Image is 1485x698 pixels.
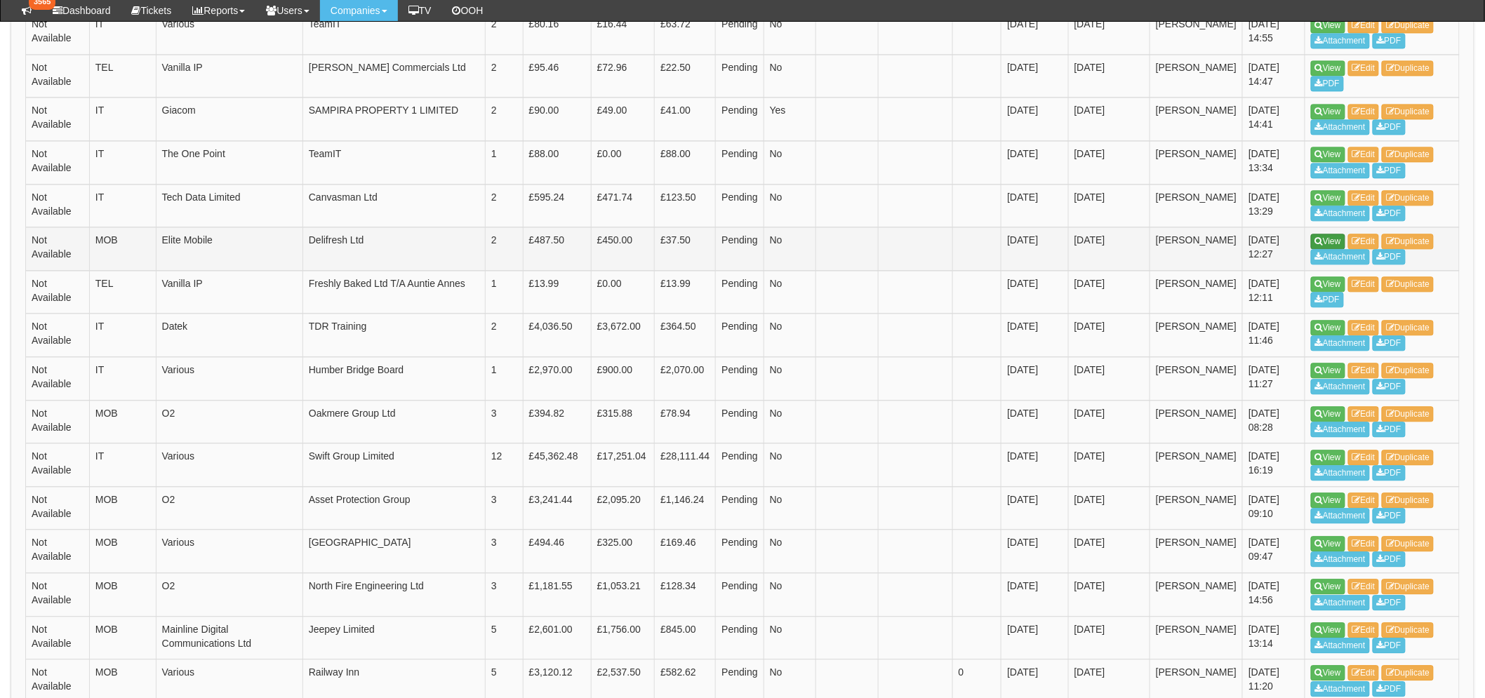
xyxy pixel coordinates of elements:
td: Pending [716,616,764,659]
a: Attachment [1311,681,1370,697]
td: Jeepey Limited [302,616,485,659]
td: [DATE] [1068,11,1150,55]
td: MOB [89,227,156,271]
td: Pending [716,443,764,487]
td: No [764,486,815,530]
td: 2 [486,98,524,141]
a: PDF [1373,335,1406,351]
td: MOB [89,616,156,659]
a: View [1311,60,1345,76]
td: [DATE] 13:14 [1243,616,1305,659]
td: [PERSON_NAME] [1150,314,1243,357]
td: [PERSON_NAME] [1150,616,1243,659]
td: Not Available [26,314,90,357]
td: Not Available [26,54,90,98]
td: No [764,443,815,487]
td: Not Available [26,270,90,314]
td: [DATE] [1001,314,1068,357]
a: PDF [1373,379,1406,394]
td: No [764,400,815,443]
td: 1 [486,357,524,401]
a: PDF [1373,508,1406,523]
td: Various [156,530,302,573]
td: Not Available [26,227,90,271]
a: PDF [1373,681,1406,697]
a: Edit [1348,622,1380,638]
td: £494.46 [523,530,591,573]
a: Edit [1348,665,1380,680]
td: Various [156,357,302,401]
td: 2 [486,184,524,227]
a: View [1311,363,1345,378]
td: Pending [716,54,764,98]
td: £78.94 [655,400,716,443]
a: PDF [1373,163,1406,178]
td: [PERSON_NAME] Commercials Ltd [302,54,485,98]
a: Duplicate [1382,536,1434,551]
td: [PERSON_NAME] [1150,486,1243,530]
td: [DATE] 14:55 [1243,11,1305,55]
td: £315.88 [591,400,655,443]
a: Duplicate [1382,406,1434,422]
a: Attachment [1311,206,1370,221]
td: £2,095.20 [591,486,655,530]
td: TEL [89,54,156,98]
td: £13.99 [523,270,591,314]
td: [PERSON_NAME] [1150,270,1243,314]
a: View [1311,276,1345,292]
a: Edit [1348,276,1380,292]
td: Not Available [26,530,90,573]
a: View [1311,450,1345,465]
td: [DATE] [1068,270,1150,314]
a: Edit [1348,320,1380,335]
td: Canvasman Ltd [302,184,485,227]
a: PDF [1373,206,1406,221]
td: £845.00 [655,616,716,659]
td: £900.00 [591,357,655,401]
td: Not Available [26,572,90,616]
td: No [764,314,815,357]
td: [DATE] [1001,270,1068,314]
a: Duplicate [1382,104,1434,119]
td: Tech Data Limited [156,184,302,227]
a: PDF [1373,595,1406,610]
td: £123.50 [655,184,716,227]
a: View [1311,320,1345,335]
td: Pending [716,357,764,401]
td: [DATE] [1001,530,1068,573]
td: 2 [486,54,524,98]
a: Edit [1348,536,1380,551]
td: £22.50 [655,54,716,98]
td: [PERSON_NAME] [1150,98,1243,141]
td: No [764,270,815,314]
a: Duplicate [1382,190,1434,206]
td: £37.50 [655,227,716,271]
td: O2 [156,572,302,616]
td: O2 [156,400,302,443]
td: MOB [89,530,156,573]
td: £595.24 [523,184,591,227]
a: Attachment [1311,551,1370,567]
a: Attachment [1311,422,1370,437]
td: £13.99 [655,270,716,314]
td: [DATE] 09:10 [1243,486,1305,530]
td: £95.46 [523,54,591,98]
a: View [1311,147,1345,162]
a: View [1311,18,1345,33]
td: [DATE] [1068,314,1150,357]
td: Delifresh Ltd [302,227,485,271]
td: [DATE] 12:27 [1243,227,1305,271]
td: [DATE] [1001,400,1068,443]
td: £2,601.00 [523,616,591,659]
a: Attachment [1311,119,1370,135]
a: Duplicate [1382,320,1434,335]
td: 2 [486,314,524,357]
td: Pending [716,11,764,55]
td: TEL [89,270,156,314]
a: PDF [1373,119,1406,135]
a: Edit [1348,450,1380,465]
td: £63.72 [655,11,716,55]
td: [DATE] 13:34 [1243,141,1305,184]
a: Edit [1348,579,1380,594]
td: £80.16 [523,11,591,55]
